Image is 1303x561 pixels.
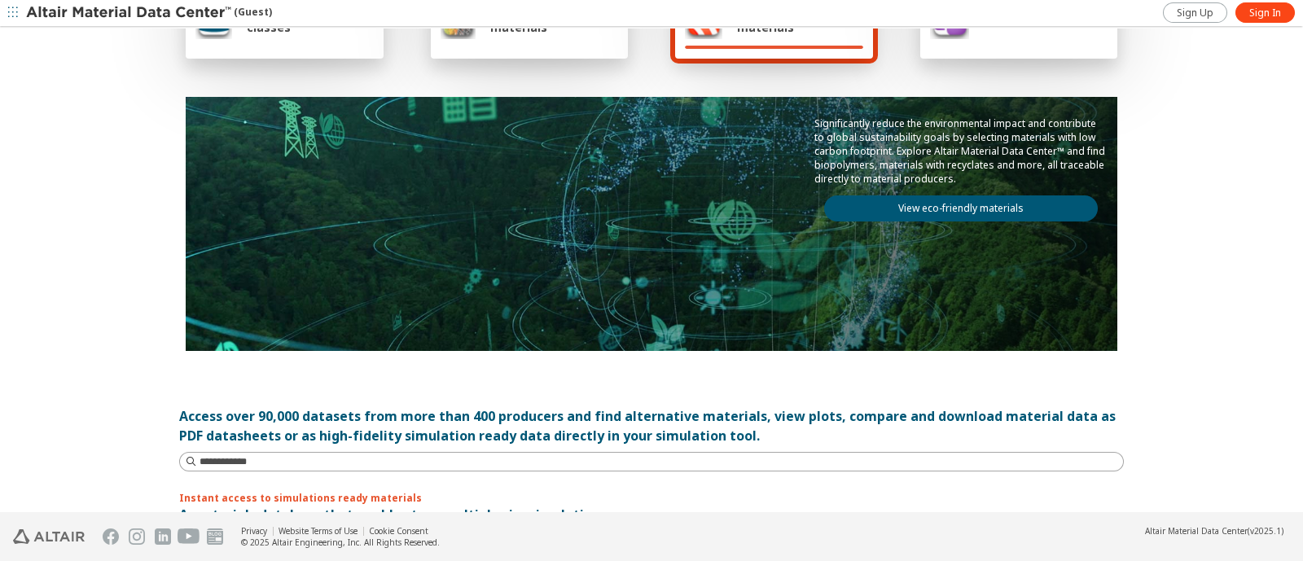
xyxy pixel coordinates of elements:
span: Sign In [1249,7,1281,20]
a: Sign In [1235,2,1295,23]
a: Privacy [241,525,267,537]
span: Sign Up [1177,7,1213,20]
a: Sign Up [1163,2,1227,23]
div: © 2025 Altair Engineering, Inc. All Rights Reserved. [241,537,440,548]
p: Instant access to simulations ready materials [179,491,1124,505]
div: (Guest) [26,5,272,21]
a: Cookie Consent [369,525,428,537]
div: (v2025.1) [1145,525,1283,537]
img: Altair Material Data Center [26,5,234,21]
a: Website Terms of Use [279,525,358,537]
p: A materials database that enables true multiphysics simulations [179,505,1124,524]
p: Significantly reduce the environmental impact and contribute to global sustainability goals by se... [814,116,1108,186]
span: Altair Material Data Center [1145,525,1248,537]
a: View eco-friendly materials [824,195,1098,221]
div: Access over 90,000 datasets from more than 400 producers and find alternative materials, view plo... [179,406,1124,445]
img: Altair Engineering [13,529,85,544]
